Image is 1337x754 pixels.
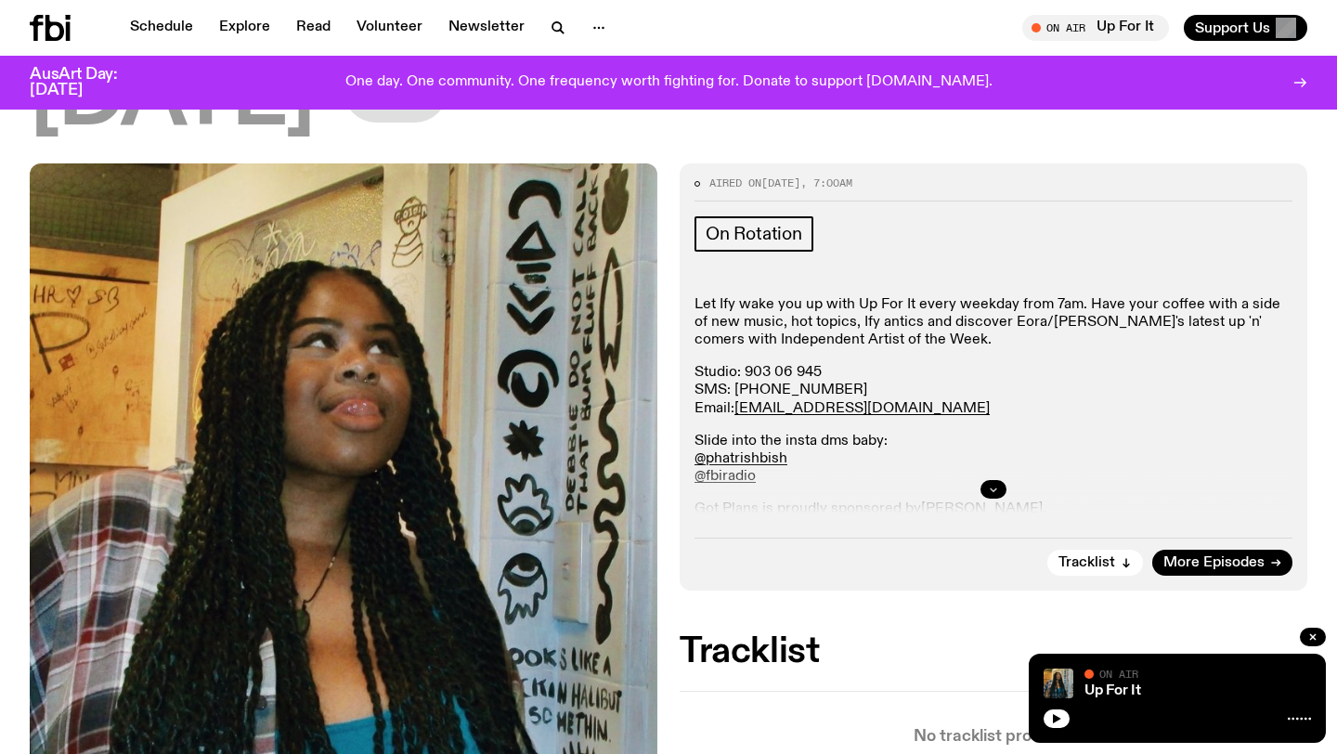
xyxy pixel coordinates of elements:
img: Ify - a Brown Skin girl with black braided twists, looking up to the side with her tongue stickin... [1044,669,1073,698]
button: Tracklist [1047,550,1143,576]
span: [DATE] [761,175,800,190]
a: More Episodes [1152,550,1292,576]
a: @phatrishbish [694,451,787,466]
button: On AirUp For It [1022,15,1169,41]
h2: Tracklist [680,635,1307,669]
span: , 7:00am [800,175,852,190]
a: Newsletter [437,15,536,41]
a: [EMAIL_ADDRESS][DOMAIN_NAME] [734,401,990,416]
p: One day. One community. One frequency worth fighting for. Donate to support [DOMAIN_NAME]. [345,74,993,91]
a: Read [285,15,342,41]
a: On Rotation [694,216,813,252]
p: No tracklist provided [680,729,1307,745]
h3: AusArt Day: [DATE] [30,67,149,98]
span: More Episodes [1163,555,1265,569]
a: Schedule [119,15,204,41]
span: Support Us [1195,19,1270,36]
p: Studio: 903 06 945 SMS: [PHONE_NUMBER] Email: [694,364,1292,418]
button: Support Us [1184,15,1307,41]
span: On Rotation [706,224,802,244]
span: [DATE] [30,58,314,141]
span: On Air [1099,668,1138,680]
a: Explore [208,15,281,41]
p: Slide into the insta dms baby: [694,433,1292,487]
span: Aired on [709,175,761,190]
span: Tracklist [1058,555,1115,569]
p: Let Ify wake you up with Up For It every weekday from 7am. Have your coffee with a side of new mu... [694,296,1292,350]
a: Up For It [1084,683,1141,698]
a: Volunteer [345,15,434,41]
